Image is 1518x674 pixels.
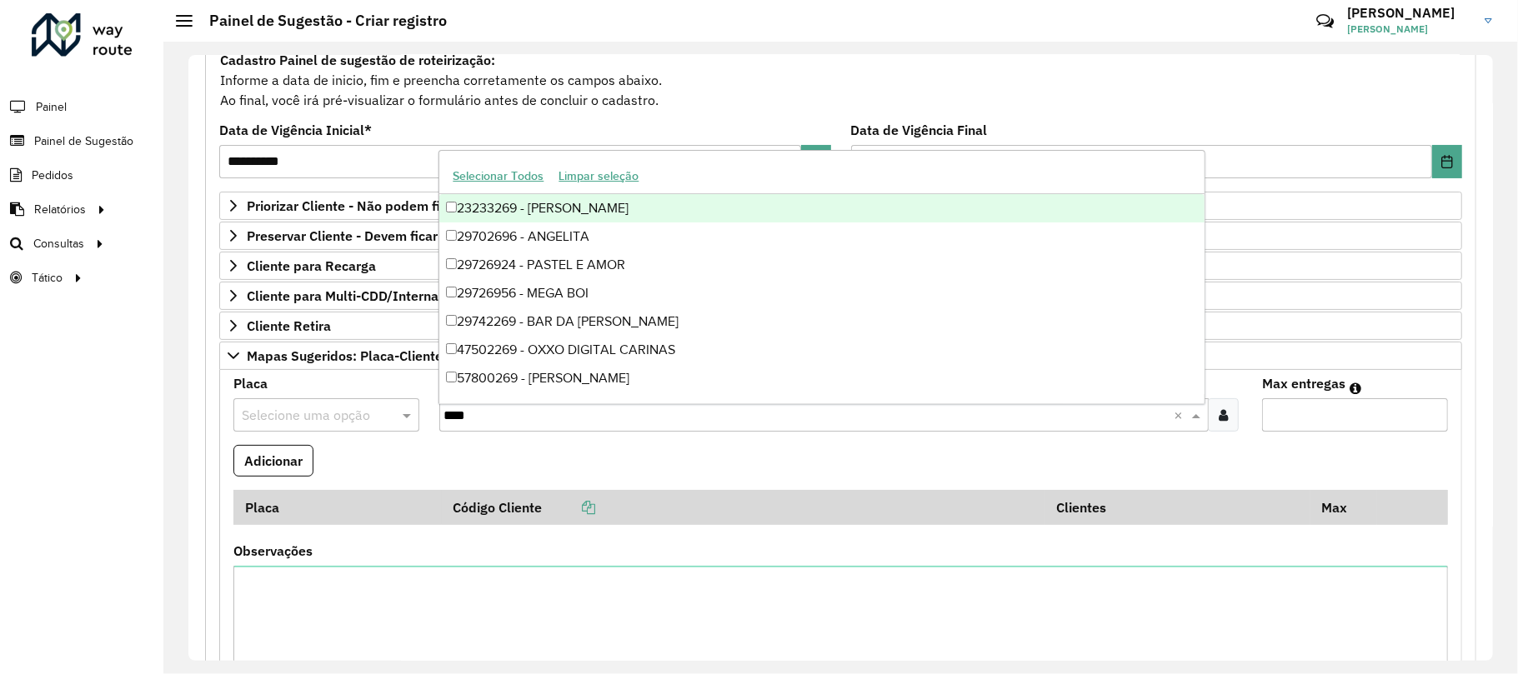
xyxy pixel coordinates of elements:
span: Relatórios [34,201,86,218]
button: Choose Date [1432,145,1462,178]
span: Clear all [1174,405,1188,425]
em: Máximo de clientes que serão colocados na mesma rota com os clientes informados [1350,382,1361,395]
h3: [PERSON_NAME] [1347,5,1472,21]
label: Observações [233,541,313,561]
a: Cliente para Recarga [219,252,1462,280]
span: [PERSON_NAME] [1347,22,1472,37]
div: 29702696 - ANGELITA [439,222,1204,251]
strong: Cadastro Painel de sugestão de roteirização: [220,52,495,68]
span: Cliente para Multi-CDD/Internalização [247,289,482,302]
div: 57800269 - [PERSON_NAME] [439,364,1204,392]
div: 57801269 - [PERSON_NAME] [439,392,1204,421]
span: Painel de Sugestão [34,132,133,150]
th: Max [1310,490,1377,525]
span: Priorizar Cliente - Não podem ficar no buffer [247,199,519,212]
button: Choose Date [801,145,831,178]
th: Clientes [1045,490,1310,525]
span: Preservar Cliente - Devem ficar no buffer, não roteirizar [247,229,586,242]
button: Selecionar Todos [445,163,551,189]
div: 23233269 - [PERSON_NAME] [439,194,1204,222]
div: 29726956 - MEGA BOI [439,279,1204,307]
div: 29726924 - PASTEL E AMOR [439,251,1204,279]
a: Cliente para Multi-CDD/Internalização [219,282,1462,310]
span: Cliente para Recarga [247,259,376,272]
label: Max entregas [1262,373,1345,393]
a: Mapas Sugeridos: Placa-Cliente [219,342,1462,370]
label: Data de Vigência Final [851,120,988,140]
a: Copiar [542,499,595,516]
a: Contato Rápido [1307,3,1343,39]
span: Mapas Sugeridos: Placa-Cliente [247,349,443,362]
button: Limpar seleção [551,163,646,189]
a: Priorizar Cliente - Não podem ficar no buffer [219,192,1462,220]
span: Painel [36,98,67,116]
ng-dropdown-panel: Options list [438,150,1205,404]
a: Cliente Retira [219,312,1462,340]
span: Tático [32,269,63,287]
div: 29742269 - BAR DA [PERSON_NAME] [439,307,1204,336]
div: Informe a data de inicio, fim e preencha corretamente os campos abaixo. Ao final, você irá pré-vi... [219,49,1462,111]
div: 47502269 - OXXO DIGITAL CARINAS [439,336,1204,364]
span: Consultas [33,235,84,252]
a: Preservar Cliente - Devem ficar no buffer, não roteirizar [219,222,1462,250]
th: Placa [233,490,442,525]
label: Placa [233,373,268,393]
span: Pedidos [32,167,73,184]
h2: Painel de Sugestão - Criar registro [193,12,447,30]
span: Cliente Retira [247,319,331,332]
button: Adicionar [233,445,313,477]
label: Data de Vigência Inicial [219,120,372,140]
th: Código Cliente [442,490,1045,525]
